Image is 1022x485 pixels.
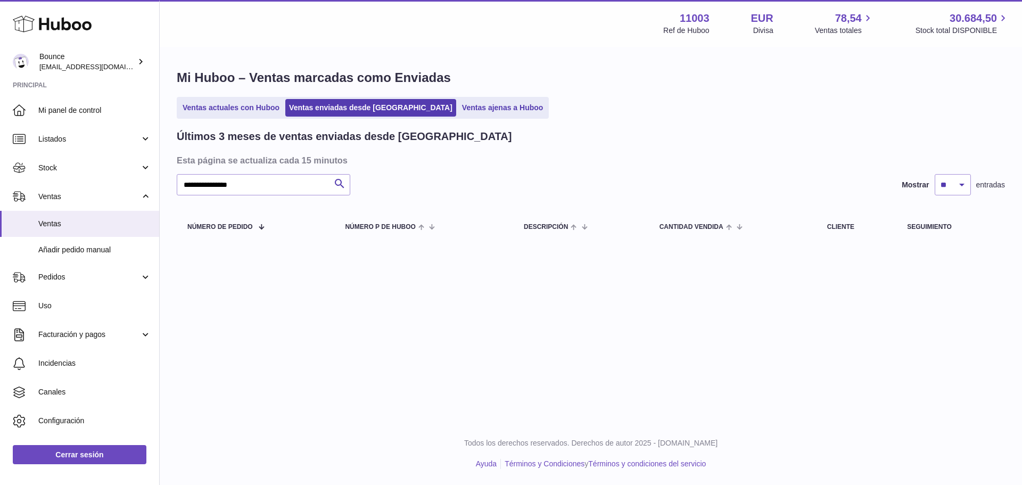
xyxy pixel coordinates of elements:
[285,99,456,117] a: Ventas enviadas desde [GEOGRAPHIC_DATA]
[458,99,547,117] a: Ventas ajenas a Huboo
[815,26,874,36] span: Ventas totales
[524,224,568,231] span: Descripción
[168,438,1013,448] p: Todos los derechos reservados. Derechos de autor 2025 - [DOMAIN_NAME]
[680,11,710,26] strong: 11003
[177,69,1005,86] h1: Mi Huboo – Ventas marcadas como Enviadas
[38,358,151,368] span: Incidencias
[660,224,723,231] span: Cantidad vendida
[588,459,706,468] a: Términos y condiciones del servicio
[38,272,140,282] span: Pedidos
[38,245,151,255] span: Añadir pedido manual
[179,99,283,117] a: Ventas actuales con Huboo
[13,54,29,70] img: internalAdmin-11003@internal.huboo.com
[505,459,584,468] a: Términos y Condiciones
[177,129,512,144] h2: Últimos 3 meses de ventas enviadas desde [GEOGRAPHIC_DATA]
[38,330,140,340] span: Facturación y pagos
[39,62,156,71] span: [EMAIL_ADDRESS][DOMAIN_NAME]
[476,459,497,468] a: Ayuda
[835,11,862,26] span: 78,54
[345,224,415,231] span: número P de Huboo
[38,192,140,202] span: Ventas
[177,154,1002,166] h3: Esta página se actualiza cada 15 minutos
[13,445,146,464] a: Cerrar sesión
[663,26,709,36] div: Ref de Huboo
[827,224,886,231] div: Cliente
[753,26,773,36] div: Divisa
[916,11,1009,36] a: 30.684,50 Stock total DISPONIBLE
[187,224,253,231] span: Número de pedido
[907,224,994,231] div: Seguimiento
[976,180,1005,190] span: entradas
[38,163,140,173] span: Stock
[38,134,140,144] span: Listados
[38,416,151,426] span: Configuración
[950,11,997,26] span: 30.684,50
[751,11,773,26] strong: EUR
[38,219,151,229] span: Ventas
[38,301,151,311] span: Uso
[815,11,874,36] a: 78,54 Ventas totales
[38,387,151,397] span: Canales
[39,52,135,72] div: Bounce
[501,459,706,469] li: y
[916,26,1009,36] span: Stock total DISPONIBLE
[902,180,929,190] label: Mostrar
[38,105,151,116] span: Mi panel de control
